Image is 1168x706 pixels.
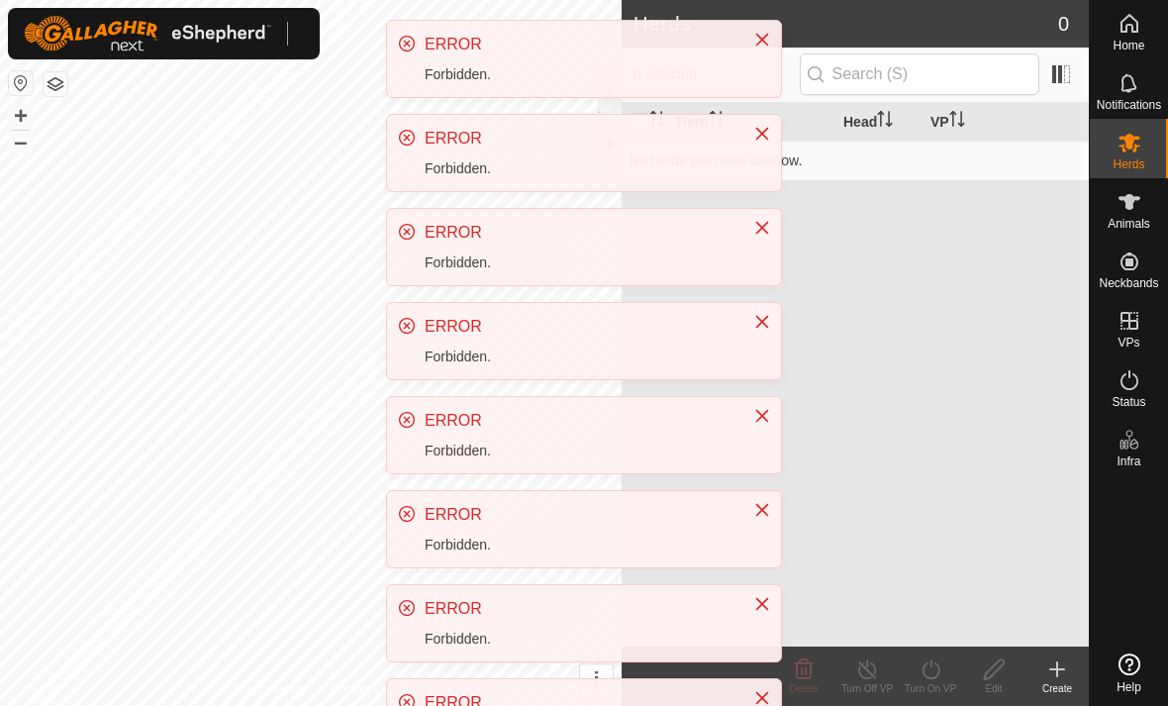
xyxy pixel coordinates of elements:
[9,71,33,95] button: Reset Map
[425,629,733,650] div: Forbidden.
[425,252,733,273] div: Forbidden.
[425,441,733,461] div: Forbidden.
[425,503,733,527] div: ERROR
[748,308,776,336] button: Close
[1097,99,1161,111] span: Notifications
[748,26,776,53] button: Close
[425,535,733,555] div: Forbidden.
[425,127,733,151] div: ERROR
[1113,158,1144,170] span: Herds
[748,120,776,148] button: Close
[425,64,733,85] div: Forbidden.
[633,12,1058,36] h2: Herds
[425,315,733,339] div: ERROR
[425,409,733,433] div: ERROR
[24,16,271,51] img: Gallagher Logo
[425,221,733,245] div: ERROR
[1117,455,1140,467] span: Infra
[835,681,899,696] div: Turn Off VP
[425,347,733,367] div: Forbidden.
[899,681,962,696] div: Turn On VP
[425,33,733,56] div: ERROR
[877,114,893,130] p-sorticon: Activate to sort
[9,104,33,128] button: +
[748,402,776,430] button: Close
[800,53,1039,95] input: Search (S)
[1118,337,1139,349] span: VPs
[1090,646,1168,701] a: Help
[1025,681,1089,696] div: Create
[425,597,733,621] div: ERROR
[1112,396,1145,408] span: Status
[9,130,33,153] button: –
[331,680,389,698] a: Contact Us
[962,681,1025,696] div: Edit
[1058,9,1069,39] span: 0
[622,141,1089,180] td: No herds yet now.
[233,680,307,698] a: Privacy Policy
[44,72,67,96] button: Map Layers
[748,590,776,618] button: Close
[748,214,776,242] button: Close
[1099,277,1158,289] span: Neckbands
[923,103,1089,142] th: VP
[1113,40,1144,51] span: Home
[790,683,819,694] span: Delete
[835,103,923,142] th: Head
[949,114,965,130] p-sorticon: Activate to sort
[748,496,776,524] button: Close
[1117,681,1141,693] span: Help
[425,158,733,179] div: Forbidden.
[1108,218,1150,230] span: Animals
